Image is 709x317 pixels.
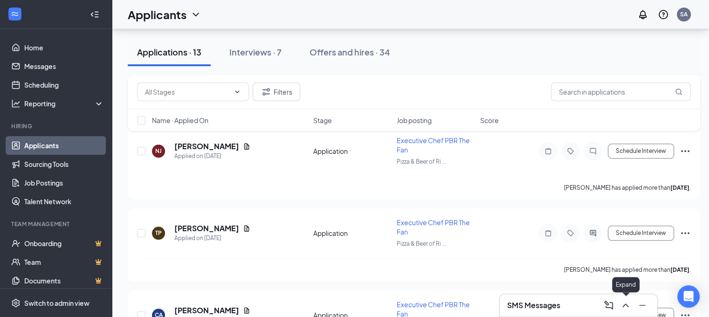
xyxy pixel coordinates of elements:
[24,173,104,192] a: Job Postings
[564,184,691,192] p: [PERSON_NAME] has applied more than .
[620,300,631,311] svg: ChevronUp
[174,234,250,243] div: Applied on [DATE]
[24,136,104,155] a: Applicants
[551,83,691,101] input: Search in applications
[618,298,633,313] button: ChevronUp
[608,226,674,241] button: Schedule Interview
[480,116,499,125] span: Score
[397,158,446,165] span: Pizza & Beer of Ri ...
[174,141,239,152] h5: [PERSON_NAME]
[313,146,391,156] div: Application
[24,271,104,290] a: DocumentsCrown
[24,76,104,94] a: Scheduling
[145,87,230,97] input: All Stages
[310,46,390,58] div: Offers and hires · 34
[543,147,554,155] svg: Note
[587,229,599,237] svg: ActiveChat
[677,285,700,308] div: Open Intercom Messenger
[11,99,21,108] svg: Analysis
[612,277,640,292] div: Expand
[174,152,250,161] div: Applied on [DATE]
[11,298,21,308] svg: Settings
[24,57,104,76] a: Messages
[608,144,674,158] button: Schedule Interview
[637,9,648,20] svg: Notifications
[397,218,470,236] span: Executive Chef PBR The Fan
[397,136,470,154] span: Executive Chef PBR The Fan
[587,147,599,155] svg: ChatInactive
[155,147,162,155] div: NJ
[243,307,250,314] svg: Document
[507,300,560,310] h3: SMS Messages
[313,228,391,238] div: Application
[24,253,104,271] a: TeamCrown
[601,298,616,313] button: ComposeMessage
[565,147,576,155] svg: Tag
[24,298,89,308] div: Switch to admin view
[603,300,614,311] svg: ComposeMessage
[680,145,691,157] svg: Ellipses
[155,229,162,237] div: TP
[190,9,201,20] svg: ChevronDown
[543,229,554,237] svg: Note
[128,7,186,22] h1: Applicants
[11,220,102,228] div: Team Management
[637,300,648,311] svg: Minimize
[565,229,576,237] svg: Tag
[680,10,688,18] div: SA
[24,155,104,173] a: Sourcing Tools
[397,240,446,247] span: Pizza & Beer of Ri ...
[10,9,20,19] svg: WorkstreamLogo
[137,46,201,58] div: Applications · 13
[261,86,272,97] svg: Filter
[670,266,689,273] b: [DATE]
[24,38,104,57] a: Home
[152,116,208,125] span: Name · Applied On
[564,266,691,274] p: [PERSON_NAME] has applied more than .
[174,305,239,316] h5: [PERSON_NAME]
[24,234,104,253] a: OnboardingCrown
[397,116,432,125] span: Job posting
[243,143,250,150] svg: Document
[680,227,691,239] svg: Ellipses
[234,88,241,96] svg: ChevronDown
[635,298,650,313] button: Minimize
[11,122,102,130] div: Hiring
[229,46,282,58] div: Interviews · 7
[313,116,332,125] span: Stage
[658,9,669,20] svg: QuestionInfo
[174,223,239,234] h5: [PERSON_NAME]
[90,10,99,19] svg: Collapse
[243,225,250,232] svg: Document
[670,184,689,191] b: [DATE]
[675,88,682,96] svg: MagnifyingGlass
[24,99,104,108] div: Reporting
[24,192,104,211] a: Talent Network
[253,83,300,101] button: Filter Filters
